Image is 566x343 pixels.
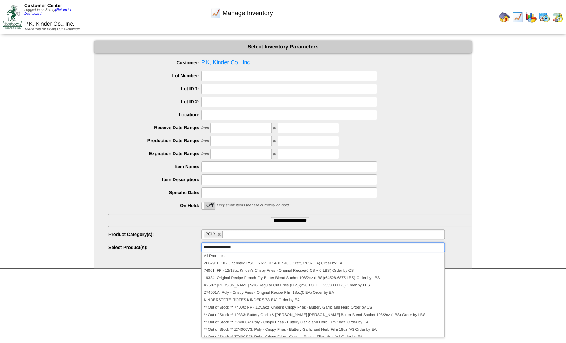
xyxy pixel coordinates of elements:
[202,334,444,341] li: ** Out of Stock ** Z74001V3: Poly - Crispy Fries - Original Recipe Film 18oz. V3 Order by EA
[108,112,201,117] label: Location:
[201,126,209,130] span: from
[201,139,209,143] span: from
[108,86,201,91] label: Lot ID 1:
[222,9,273,17] span: Manage Inventory
[202,326,444,334] li: ** Out of Stock ** Z74000V3: Poly - Crispy Fries - Buttery Garlic and Herb Film 18oz. V3 Order by EA
[499,12,510,23] img: home.gif
[539,12,550,23] img: calendarprod.gif
[202,304,444,311] li: ** Out of Stock ** 74000: FP - 12/18oz Kinder's Crispy Fries - Buttery Garlic and Herb Order by CS
[108,190,201,195] label: Specific Date:
[24,3,62,8] span: Customer Center
[108,245,201,250] label: Select Product(s):
[202,252,444,260] li: All Products
[202,319,444,326] li: ** Out of Stock ** Z74000A: Poly - Crispy Fries - Buttery Garlic and Herb Film 18oz. Order by EA
[108,164,201,169] label: Item Name:
[273,126,276,130] span: to
[108,58,472,68] span: P.K, Kinder Co., Inc.
[202,267,444,275] li: 74001: FP - 12/18oz Kinder's Crispy Fries - Original Recipe(0 CS ~ 0 LBS) Order by CS
[108,60,201,65] label: Customer:
[108,203,201,208] label: On Hold:
[525,12,537,23] img: graph.gif
[108,138,201,143] label: Production Date Range:
[202,311,444,319] li: ** Out of Stock ** 19333: Buttery Garlic & [PERSON_NAME] [PERSON_NAME] Butter Blend Sachet 198/2o...
[202,282,444,289] li: K2587: [PERSON_NAME] 5/16 Regular Cut Fries (LBS)(298 TOTE ~ 253300 LBS) Order by LBS
[206,232,216,236] span: POLY
[108,125,201,130] label: Receive Date Range:
[202,202,215,209] label: Off
[217,203,289,207] span: Only show items that are currently on hold.
[108,73,201,78] label: Lot Number:
[210,7,221,19] img: line_graph.gif
[273,152,276,156] span: to
[202,275,444,282] li: 19334: Original Recipe French Fry Butter Blend Sachet 198/2oz (LBS)(64528.6875 LBS) Order by LBS
[552,12,563,23] img: calendarinout.gif
[202,297,444,304] li: KINDERSTOTE: TOTES KINDERS(63 EA) Order by EA
[201,202,215,210] div: OnOff
[273,139,276,143] span: to
[24,21,74,27] span: P.K, Kinder Co., Inc.
[94,41,472,53] div: Select Inventory Parameters
[202,289,444,297] li: Z74001A: Poly - Crispy Fries - Original Recipe Film 18oz(0 EA) Order by EA
[512,12,523,23] img: line_graph.gif
[201,152,209,156] span: from
[202,260,444,267] li: Z0629: BOX - Unprinted RSC 16.625 X 14 X 7 40C Kraft(37637 EA) Order by EA
[24,8,71,16] a: (Return to Dashboard)
[108,99,201,104] label: Lot ID 2:
[108,232,201,237] label: Product Category(s):
[108,177,201,182] label: Item Description:
[24,8,71,16] span: Logged in as Sstory
[108,151,201,156] label: Expiration Date Range:
[3,5,22,29] img: ZoRoCo_Logo(Green%26Foil)%20jpg.webp
[24,27,80,31] span: Thank You for Being Our Customer!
